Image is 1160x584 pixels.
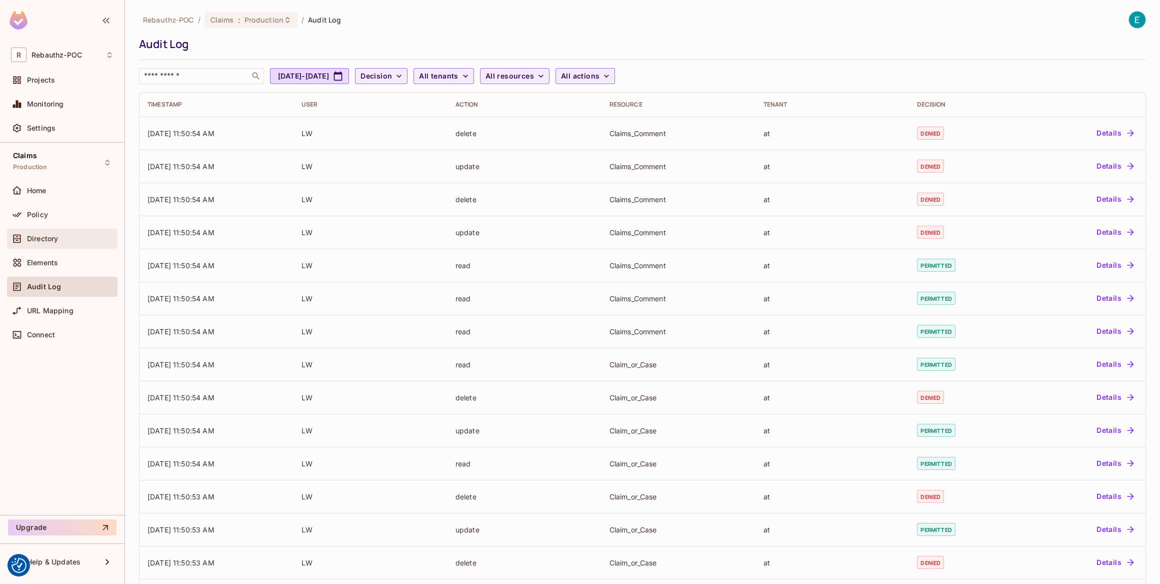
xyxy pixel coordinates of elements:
div: delete [455,129,593,138]
button: Consent Preferences [11,558,26,573]
div: LW [301,459,439,468]
div: Claims_Comment [609,294,747,303]
span: R [11,48,26,62]
div: Tenant [763,101,901,109]
div: at [763,393,901,402]
div: update [455,228,593,237]
span: All tenants [419,70,458,83]
span: Projects [27,76,55,84]
div: LW [301,393,439,402]
div: update [455,426,593,435]
button: Details [1092,125,1137,141]
div: Claim_or_Case [609,459,747,468]
img: SReyMgAAAABJRU5ErkJggg== [9,11,27,30]
div: LW [301,294,439,303]
span: [DATE] 11:50:54 AM [147,393,214,402]
div: update [455,162,593,171]
span: Policy [27,211,48,219]
button: Details [1092,323,1137,339]
div: Claim_or_Case [609,525,747,534]
span: [DATE] 11:50:54 AM [147,459,214,468]
div: at [763,195,901,204]
div: LW [301,129,439,138]
div: delete [455,195,593,204]
div: LW [301,228,439,237]
span: denied [917,127,944,140]
span: [DATE] 11:50:53 AM [147,558,214,567]
div: LW [301,195,439,204]
button: Details [1092,521,1137,537]
span: : [237,16,241,24]
img: Erik Mesropyan [1129,12,1145,28]
span: Production [244,15,283,25]
button: Details [1092,488,1137,504]
div: at [763,261,901,270]
button: [DATE]-[DATE] [270,68,349,84]
span: Elements [27,259,58,267]
div: read [455,327,593,336]
div: LW [301,327,439,336]
button: Upgrade [8,519,116,535]
div: Timestamp [147,101,285,109]
li: / [198,15,200,25]
span: [DATE] 11:50:54 AM [147,195,214,204]
button: All resources [480,68,549,84]
button: Details [1092,422,1137,438]
span: permitted [917,424,955,437]
button: Details [1092,224,1137,240]
div: read [455,360,593,369]
div: Claims_Comment [609,261,747,270]
div: delete [455,558,593,567]
span: permitted [917,259,955,272]
div: Resource [609,101,747,109]
span: URL Mapping [27,307,73,315]
button: Details [1092,257,1137,273]
span: Claims [210,15,234,25]
button: Decision [355,68,407,84]
div: LW [301,360,439,369]
div: at [763,360,901,369]
span: Workspace: Rebauthz-POC [31,51,82,59]
div: Claims_Comment [609,327,747,336]
div: delete [455,492,593,501]
div: Decision [917,101,1012,109]
div: Claims_Comment [609,228,747,237]
button: Details [1092,191,1137,207]
span: [DATE] 11:50:54 AM [147,228,214,237]
div: Claims_Comment [609,129,747,138]
div: Audit Log [139,37,1141,52]
span: Directory [27,235,58,243]
span: Audit Log [27,283,61,291]
img: Revisit consent button [11,558,26,573]
button: Details [1092,290,1137,306]
span: Production [13,163,47,171]
span: [DATE] 11:50:54 AM [147,360,214,369]
div: Claims_Comment [609,162,747,171]
div: at [763,558,901,567]
div: at [763,459,901,468]
span: Connect [27,331,55,339]
button: Details [1092,356,1137,372]
div: LW [301,525,439,534]
div: at [763,162,901,171]
div: Claim_or_Case [609,393,747,402]
span: [DATE] 11:50:54 AM [147,261,214,270]
span: denied [917,391,944,404]
button: All actions [555,68,615,84]
span: All resources [485,70,534,83]
span: permitted [917,292,955,305]
div: Claim_or_Case [609,426,747,435]
button: Details [1092,389,1137,405]
span: Monitoring [27,100,64,108]
div: update [455,525,593,534]
div: at [763,525,901,534]
span: [DATE] 11:50:54 AM [147,162,214,171]
div: at [763,492,901,501]
div: Claims_Comment [609,195,747,204]
span: denied [917,490,944,503]
span: All actions [561,70,599,83]
span: Decision [360,70,392,83]
span: [DATE] 11:50:53 AM [147,492,214,501]
div: Claim_or_Case [609,558,747,567]
div: at [763,426,901,435]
